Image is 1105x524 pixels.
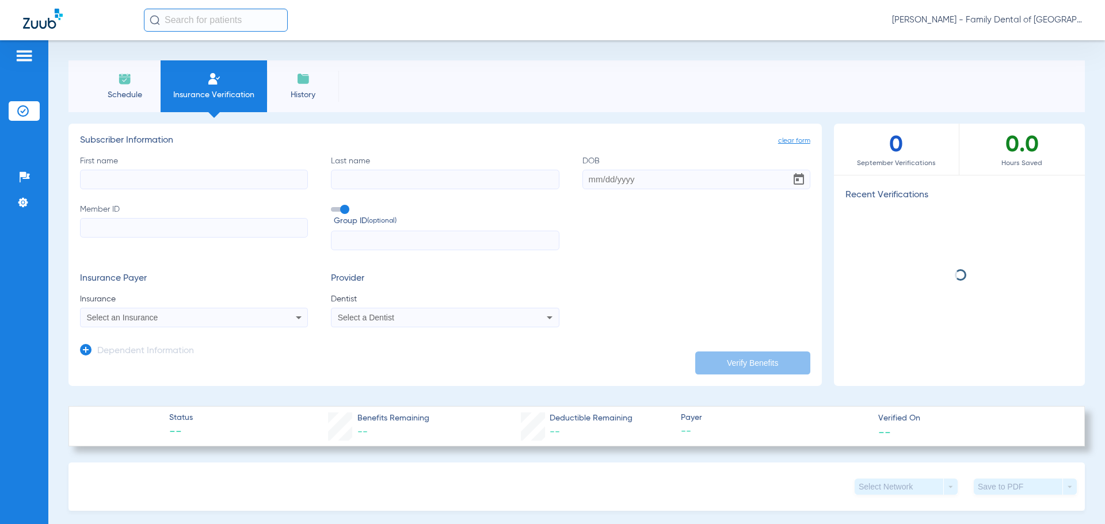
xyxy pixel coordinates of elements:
[834,190,1085,201] h3: Recent Verifications
[357,427,368,437] span: --
[80,204,308,251] label: Member ID
[878,426,891,438] span: --
[80,273,308,285] h3: Insurance Payer
[97,89,152,101] span: Schedule
[169,424,193,441] span: --
[778,135,810,147] span: clear form
[150,15,160,25] img: Search Icon
[959,124,1085,175] div: 0.0
[582,170,810,189] input: DOBOpen calendar
[695,351,810,374] button: Verify Benefits
[80,170,308,189] input: First name
[367,215,397,227] small: (optional)
[834,124,959,175] div: 0
[892,14,1082,26] span: [PERSON_NAME] - Family Dental of [GEOGRAPHIC_DATA]
[87,313,158,322] span: Select an Insurance
[296,72,310,86] img: History
[23,9,63,29] img: Zuub Logo
[169,89,258,101] span: Insurance Verification
[878,412,1066,424] span: Verified On
[169,412,193,424] span: Status
[80,135,810,147] h3: Subscriber Information
[331,293,559,305] span: Dentist
[15,49,33,63] img: hamburger-icon
[338,313,394,322] span: Select a Dentist
[80,155,308,189] label: First name
[959,158,1085,169] span: Hours Saved
[276,89,330,101] span: History
[144,9,288,32] input: Search for patients
[681,412,868,424] span: Payer
[118,72,132,86] img: Schedule
[331,155,559,189] label: Last name
[80,218,308,238] input: Member ID
[550,427,560,437] span: --
[334,215,559,227] span: Group ID
[97,346,194,357] h3: Dependent Information
[550,412,632,424] span: Deductible Remaining
[80,293,308,305] span: Insurance
[331,170,559,189] input: Last name
[207,72,221,86] img: Manual Insurance Verification
[681,424,868,439] span: --
[331,273,559,285] h3: Provider
[357,412,429,424] span: Benefits Remaining
[787,168,810,191] button: Open calendar
[834,158,959,169] span: September Verifications
[582,155,810,189] label: DOB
